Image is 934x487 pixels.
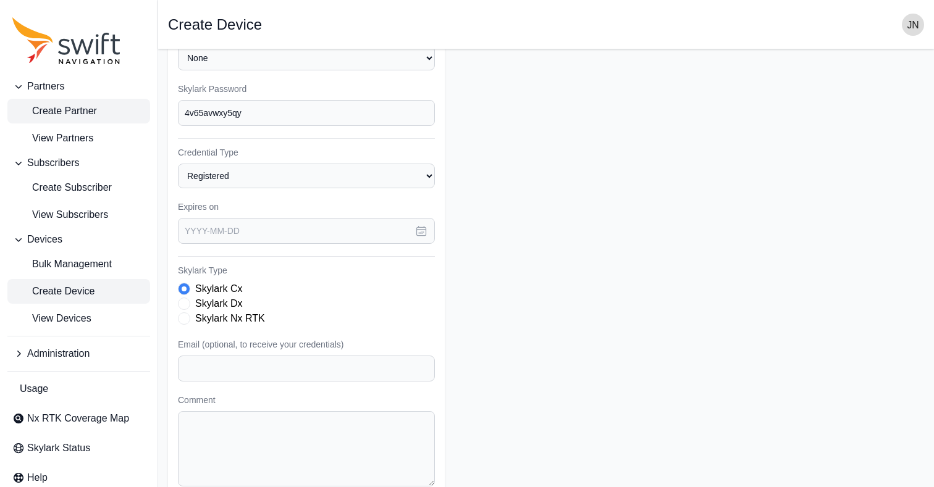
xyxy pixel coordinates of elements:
label: Skylark Type [178,264,435,277]
span: Skylark Status [27,441,90,456]
span: Administration [27,346,90,361]
a: create-partner [7,99,150,123]
a: Usage [7,377,150,401]
a: Create Device [7,279,150,304]
span: View Subscribers [12,207,108,222]
input: password [178,100,435,126]
span: Nx RTK Coverage Map [27,411,129,426]
span: Help [27,470,48,485]
button: Subscribers [7,151,150,175]
span: Subscribers [27,156,79,170]
label: Skylark Cx [195,281,242,296]
a: View Devices [7,306,150,331]
span: View Partners [12,131,93,146]
a: View Partners [7,126,150,151]
button: Partners [7,74,150,99]
label: Skylark Dx [195,296,242,311]
button: Administration [7,341,150,366]
a: Nx RTK Coverage Map [7,406,150,431]
span: Bulk Management [12,257,112,272]
span: Usage [20,381,48,396]
label: Email (optional, to receive your credentials) [178,338,435,351]
label: Credential Type [178,146,435,159]
span: Partners [27,79,64,94]
span: Create Subscriber [12,180,112,195]
button: Devices [7,227,150,252]
a: Skylark Status [7,436,150,460]
a: Bulk Management [7,252,150,277]
div: Skylark Type [178,281,435,326]
span: Devices [27,232,62,247]
input: YYYY-MM-DD [178,218,435,244]
span: View Devices [12,311,91,326]
label: Skylark Password [178,83,435,95]
img: user photo [902,14,924,36]
a: View Subscribers [7,202,150,227]
h1: Create Device [168,17,262,32]
label: Skylark Nx RTK [195,311,265,326]
a: Create Subscriber [7,175,150,200]
label: Expires on [178,201,435,213]
span: Create Partner [12,104,97,119]
span: Create Device [12,284,95,299]
label: Comment [178,394,435,406]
